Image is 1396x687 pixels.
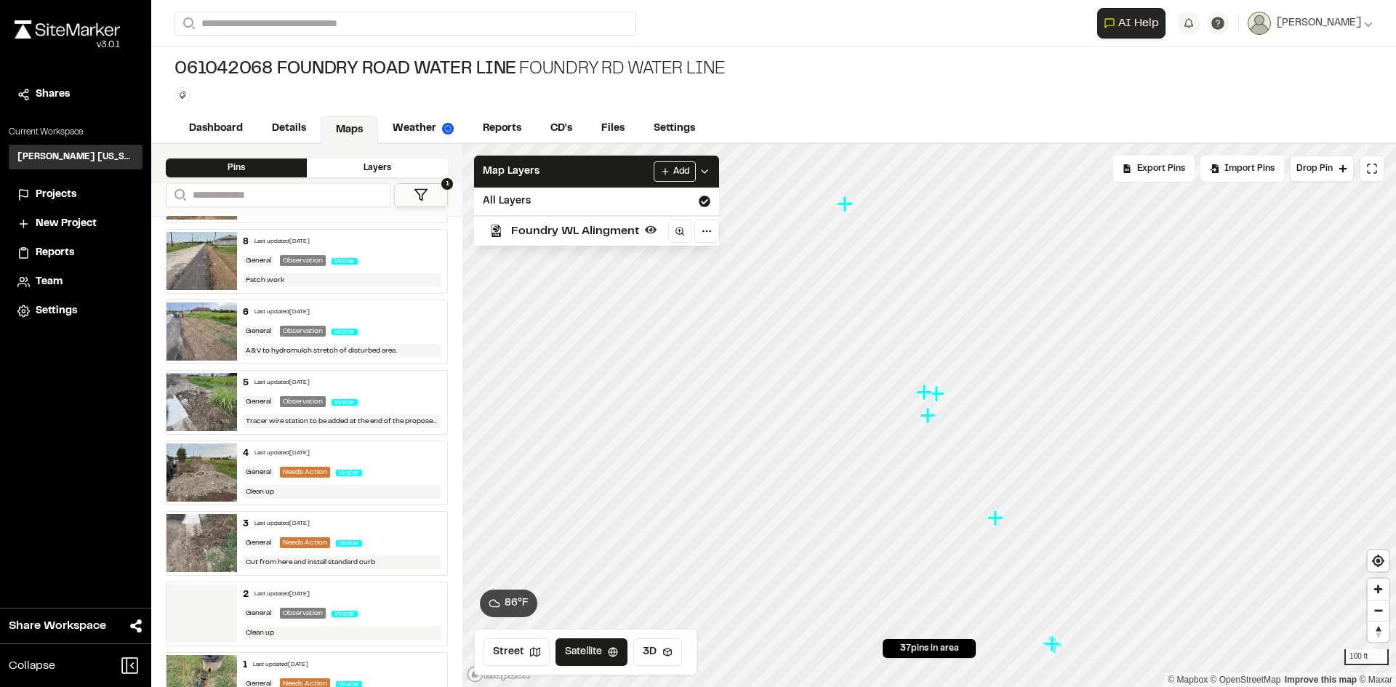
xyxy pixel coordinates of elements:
[280,396,326,407] div: Observation
[243,414,442,428] div: Tracer wire station to be added at the end of the proposed water line.
[166,183,192,207] button: Search
[167,514,237,572] img: file
[17,187,134,203] a: Projects
[480,590,537,617] button: 86°F
[1118,15,1159,32] span: AI Help
[1368,550,1389,571] button: Find my location
[642,221,659,238] button: Hide layer
[468,115,536,142] a: Reports
[254,590,310,599] div: Last updated [DATE]
[1044,635,1063,654] div: Map marker
[916,383,935,402] div: Map marker
[654,161,696,182] button: Add
[243,518,249,531] div: 3
[668,220,691,243] a: Zoom to layer
[332,258,358,265] span: Water
[1277,15,1361,31] span: [PERSON_NAME]
[174,115,257,142] a: Dashboard
[243,273,442,287] div: Patch work
[167,584,237,643] img: file
[1248,12,1373,35] button: [PERSON_NAME]
[15,39,120,52] div: Oh geez...please don't...
[243,626,442,640] div: Clean up
[17,303,134,319] a: Settings
[1248,12,1271,35] img: User
[36,187,76,203] span: Projects
[253,661,308,670] div: Last updated [DATE]
[167,232,237,290] img: file
[1359,675,1392,685] a: Maxar
[243,659,247,672] div: 1
[587,115,639,142] a: Files
[243,588,249,601] div: 2
[332,399,358,406] span: Water
[243,485,442,499] div: Clean up
[1368,600,1389,621] span: Zoom out
[1137,162,1185,175] span: Export Pins
[536,115,587,142] a: CD's
[36,87,70,103] span: Shares
[9,617,106,635] span: Share Workspace
[639,115,710,142] a: Settings
[280,537,330,548] div: Needs Action
[1344,649,1389,665] div: 100 ft
[254,379,310,387] div: Last updated [DATE]
[467,666,531,683] a: Mapbox logo
[1113,156,1195,182] div: No pins available to export
[511,222,639,240] span: Foundry WL Alingment
[490,225,502,237] img: kml_black_icon64.png
[243,255,274,266] div: General
[254,449,310,458] div: Last updated [DATE]
[1296,162,1333,175] span: Drop Pin
[837,195,856,214] div: Map marker
[1368,579,1389,600] button: Zoom in
[243,377,249,390] div: 5
[1043,634,1062,653] div: Map marker
[336,540,362,547] span: Water
[36,216,97,232] span: New Project
[484,638,550,666] button: Street
[36,245,74,261] span: Reports
[167,443,237,502] img: file
[257,115,321,142] a: Details
[987,509,1006,528] div: Map marker
[174,58,726,81] div: Foundry Rd Water Line
[243,344,442,358] div: A&V to hydromulch stretch of disturbed area.
[243,236,249,249] div: 8
[17,274,134,290] a: Team
[1368,621,1389,642] button: Reset bearing to north
[174,12,201,36] button: Search
[243,396,274,407] div: General
[1211,675,1281,685] a: OpenStreetMap
[928,385,947,403] div: Map marker
[673,165,689,178] span: Add
[254,520,310,529] div: Last updated [DATE]
[243,608,274,619] div: General
[1168,675,1208,685] a: Mapbox
[900,642,959,655] span: 37 pins in area
[243,537,274,548] div: General
[336,470,362,476] span: Water
[1290,156,1354,182] button: Drop Pin
[174,58,516,81] span: 061042068 Foundry Road Water Line
[332,611,358,617] span: Water
[474,188,719,215] div: All Layers
[483,164,539,180] span: Map Layers
[280,608,326,619] div: Observation
[280,326,326,337] div: Observation
[17,150,134,164] h3: [PERSON_NAME] [US_STATE]
[1097,8,1171,39] div: Open AI Assistant
[378,115,468,142] a: Weather
[1200,156,1284,182] div: Import Pins into your project
[36,274,63,290] span: Team
[394,183,448,207] button: 1
[9,657,55,675] span: Collapse
[1368,622,1389,642] span: Reset bearing to north
[36,303,77,319] span: Settings
[505,595,529,611] span: 86 ° F
[17,216,134,232] a: New Project
[555,638,627,666] button: Satellite
[167,302,237,361] img: file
